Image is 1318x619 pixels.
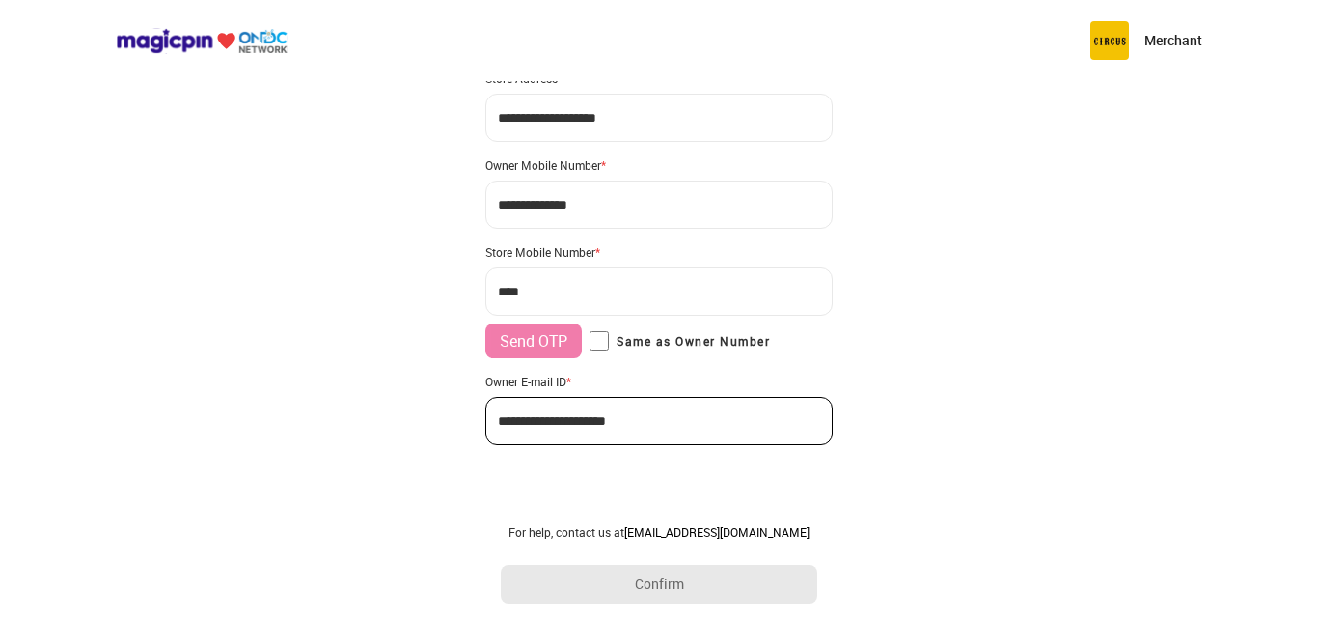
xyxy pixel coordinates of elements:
div: Owner Mobile Number [485,157,833,173]
div: For help, contact us at [501,524,817,540]
input: Same as Owner Number [590,331,609,351]
img: circus.b677b59b.png [1090,21,1129,60]
p: Merchant [1144,31,1202,50]
img: ondc-logo-new-small.8a59708e.svg [116,28,288,54]
div: Store Mobile Number [485,244,833,260]
div: Owner E-mail ID [485,374,833,389]
button: Send OTP [485,324,582,358]
a: [EMAIL_ADDRESS][DOMAIN_NAME] [624,524,810,540]
label: Same as Owner Number [590,331,770,351]
button: Confirm [501,565,817,604]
